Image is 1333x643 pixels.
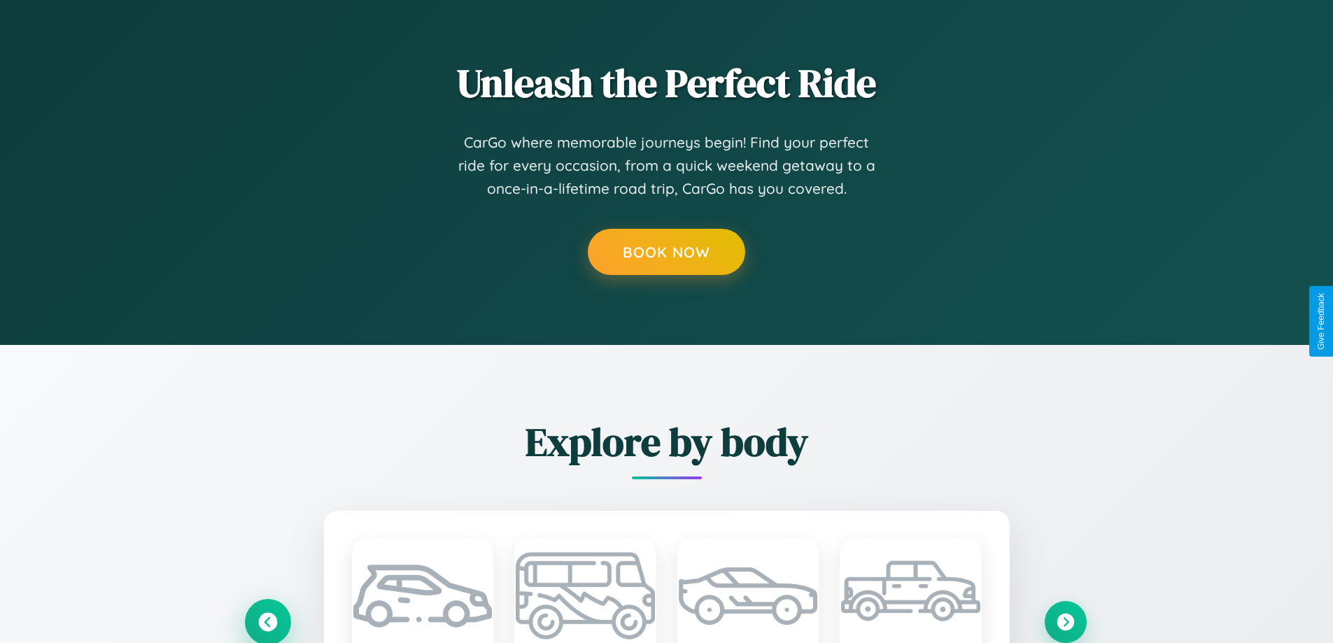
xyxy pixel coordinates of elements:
h2: Explore by body [247,415,1087,469]
h2: Unleash the Perfect Ride [247,56,1087,110]
div: Give Feedback [1316,293,1326,350]
button: Book Now [588,229,745,275]
p: CarGo where memorable journeys begin! Find your perfect ride for every occasion, from a quick wee... [457,131,877,201]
